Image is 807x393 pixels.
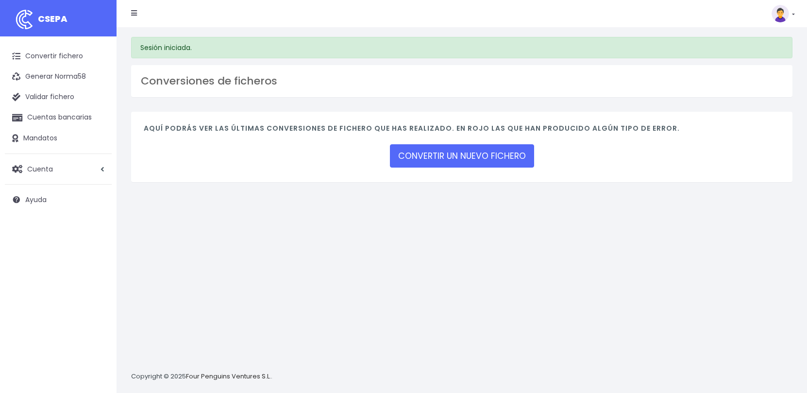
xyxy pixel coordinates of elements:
span: Ayuda [25,195,47,205]
span: CSEPA [38,13,67,25]
img: logo [12,7,36,32]
h3: Conversiones de ficheros [141,75,783,87]
a: Convertir fichero [5,46,112,67]
a: CONVERTIR UN NUEVO FICHERO [390,144,534,168]
span: Cuenta [27,164,53,173]
div: Sesión iniciada. [131,37,792,58]
a: Cuentas bancarias [5,107,112,128]
a: Four Penguins Ventures S.L. [186,372,271,381]
a: Validar fichero [5,87,112,107]
a: Mandatos [5,128,112,149]
a: Ayuda [5,189,112,210]
a: Cuenta [5,159,112,179]
p: Copyright © 2025 . [131,372,272,382]
img: profile [772,5,789,22]
h4: Aquí podrás ver las últimas conversiones de fichero que has realizado. En rojo las que han produc... [144,124,780,137]
a: Generar Norma58 [5,67,112,87]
